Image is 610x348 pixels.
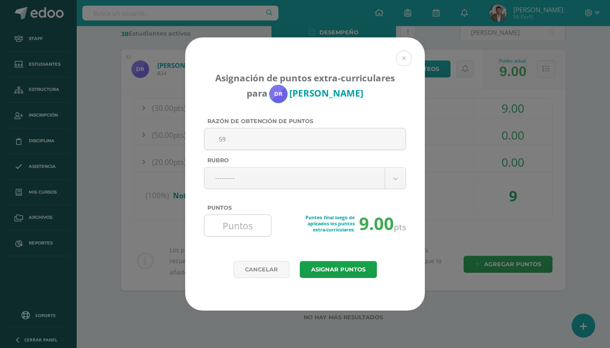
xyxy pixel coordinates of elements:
[289,87,363,99] strong: [PERSON_NAME]
[204,157,406,164] label: Rubro
[394,221,406,233] span: pts
[215,167,374,188] span: ---------
[300,261,377,278] button: Asignar puntos
[204,167,406,189] a: ---------
[208,128,402,150] input: Razón de obtención de puntos
[359,215,394,232] span: 9.00
[215,71,395,99] span: Asignación de puntos extra-curriculares para
[204,204,406,211] label: Puntos
[396,50,412,66] button: Close (Esc)
[270,85,287,103] img: profile pic.
[300,214,355,233] h5: Punteo final luego de aplicados los puntos extra-curriculares:
[208,215,268,236] input: Puntos
[234,261,289,278] a: Cancelar
[204,118,406,124] label: Razón de obtención de puntos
